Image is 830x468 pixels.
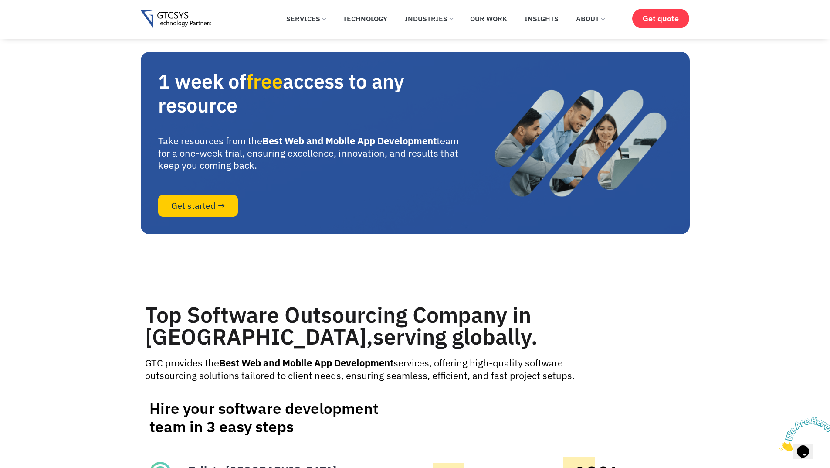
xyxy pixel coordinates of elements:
img: Free access to any resources [490,85,672,202]
a: Get started → [158,195,238,217]
a: Get quote [632,9,689,28]
div: Hire your software development team in 3 easy steps [149,399,411,436]
a: Technology [336,9,394,28]
strong: Best Web and Mobile App Development [219,356,393,369]
span: serving globally [373,322,531,351]
p: Take resources from the team for a one-week trial, ensuring excellence, innovation, and results t... [158,135,472,171]
strong: Best Web and Mobile App Development [262,134,437,147]
span: Get quote [643,14,679,23]
a: Services [280,9,332,28]
a: Insights [518,9,565,28]
a: About [569,9,611,28]
img: Chat attention grabber [3,3,58,38]
iframe: chat widget [776,413,830,455]
span: Get started → [171,202,225,210]
h2: 1 week of access to any resource [158,69,472,117]
h3: Top Software Outsourcing Company in [GEOGRAPHIC_DATA], . [145,304,577,348]
a: Our Work [464,9,514,28]
p: GTC provides the services, offering high-quality software outsourcing solutions tailored to clien... [145,356,577,382]
img: Gtcsys logo [141,10,212,28]
span: free [246,68,283,94]
a: Industries [398,9,459,28]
